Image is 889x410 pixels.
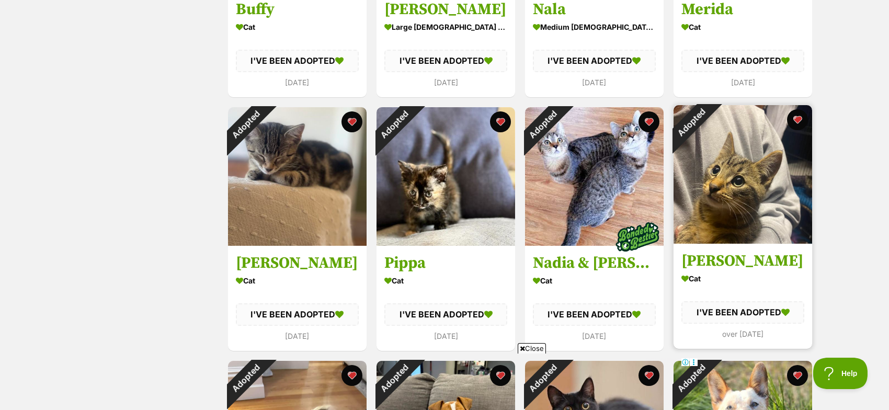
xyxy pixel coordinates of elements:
img: Nadia & Mishka [525,107,664,246]
div: I'VE BEEN ADOPTED [384,50,507,72]
h3: Pippa [384,254,507,274]
div: Cat [681,271,804,287]
img: bonded besties [611,211,664,264]
div: Cat [384,274,507,289]
div: large [DEMOGRAPHIC_DATA] Dog [384,20,507,35]
div: over [DATE] [681,327,804,341]
h3: Nadia & [PERSON_NAME] [533,254,656,274]
div: I'VE BEEN ADOPTED [681,50,804,72]
h3: [PERSON_NAME] [681,252,804,271]
div: [DATE] [384,329,507,343]
div: medium [DEMOGRAPHIC_DATA] Dog [533,20,656,35]
iframe: Help Scout Beacon - Open [813,358,868,389]
button: favourite [639,111,659,132]
div: [DATE] [681,75,804,89]
div: [DATE] [533,329,656,343]
a: Nadia & [PERSON_NAME] Cat I'VE BEEN ADOPTED [DATE] favourite [525,246,664,351]
div: Cat [236,274,359,289]
div: I'VE BEEN ADOPTED [533,50,656,72]
div: I'VE BEEN ADOPTED [681,302,804,324]
iframe: Advertisement [191,358,698,405]
h3: [PERSON_NAME] [236,254,359,274]
div: I'VE BEEN ADOPTED [533,304,656,326]
div: Adopted [363,94,425,156]
img: Ralph [674,105,812,244]
div: Adopted [214,94,277,156]
a: Adopted [674,235,812,246]
span: Close [518,343,546,354]
a: [PERSON_NAME] Cat I'VE BEEN ADOPTED over [DATE] favourite [674,244,812,349]
div: Cat [681,20,804,35]
div: Adopted [511,94,574,156]
button: favourite [787,109,808,130]
div: [DATE] [533,75,656,89]
div: [DATE] [384,75,507,89]
a: Adopted [228,237,367,248]
div: I'VE BEEN ADOPTED [384,304,507,326]
a: Adopted [377,237,515,248]
button: favourite [490,111,511,132]
div: [DATE] [236,75,359,89]
img: Pippa [377,107,515,246]
button: favourite [787,365,808,386]
div: Cat [533,274,656,289]
button: favourite [341,111,362,132]
div: I'VE BEEN ADOPTED [236,304,359,326]
div: Cat [236,20,359,35]
div: [DATE] [236,329,359,343]
div: I'VE BEEN ADOPTED [236,50,359,72]
a: Adopted [525,237,664,248]
a: [PERSON_NAME] Cat I'VE BEEN ADOPTED [DATE] favourite [228,246,367,351]
div: Adopted [660,92,722,154]
a: Pippa Cat I'VE BEEN ADOPTED [DATE] favourite [377,246,515,351]
img: Hermione [228,107,367,246]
